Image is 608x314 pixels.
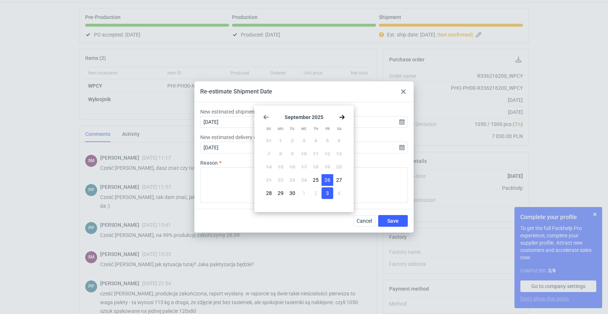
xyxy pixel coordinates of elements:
label: Reason [200,159,218,166]
button: Thu Sep 25 2025 [310,174,322,186]
div: Sa [334,123,345,135]
button: Fri Sep 19 2025 [322,161,333,173]
label: New estimated delivery date [200,134,264,141]
span: 18 [313,163,319,171]
span: 11 [313,150,319,157]
button: Mon Sep 08 2025 [275,148,286,160]
button: Sun Aug 31 2025 [263,135,275,146]
span: 10 [301,150,307,157]
span: 2 [291,137,294,144]
span: 12 [324,150,330,157]
button: Fri Sep 12 2025 [322,148,333,160]
span: Save [387,218,399,223]
div: Fr [322,123,333,135]
span: 8 [279,150,282,157]
span: 30 [289,189,295,197]
span: 13 [336,150,342,157]
span: 2 [314,189,317,197]
span: 24 [301,176,307,184]
button: Sun Sep 21 2025 [263,174,275,186]
span: 6 [338,137,341,144]
button: Tue Sep 23 2025 [286,174,298,186]
span: 1 [279,137,282,144]
span: 20 [336,163,342,171]
button: Wed Sep 03 2025 [298,135,310,146]
button: Mon Sep 29 2025 [275,187,286,199]
section: September 2025 [263,114,345,120]
button: Sun Sep 07 2025 [263,148,275,160]
button: Mon Sep 15 2025 [275,161,286,173]
button: Sat Sep 20 2025 [333,161,345,173]
button: Tue Sep 09 2025 [286,148,298,160]
span: 9 [291,150,294,157]
span: 19 [324,163,330,171]
span: 1 [303,189,305,197]
span: 25 [313,176,319,184]
span: 14 [266,163,272,171]
button: Sat Oct 04 2025 [333,187,345,199]
button: Sun Sep 14 2025 [263,161,275,173]
button: Mon Sep 22 2025 [275,174,286,186]
button: Thu Oct 02 2025 [310,187,322,199]
span: 21 [266,176,272,184]
button: Save [378,215,408,227]
span: 22 [278,176,284,184]
span: 26 [324,176,330,184]
span: 16 [289,163,295,171]
button: Fri Sep 05 2025 [322,135,333,146]
div: Tu [286,123,298,135]
button: Mon Sep 01 2025 [275,135,286,146]
button: Wed Sep 10 2025 [298,148,310,160]
div: Re-estimate Shipment Date [200,88,272,96]
div: Th [310,123,322,135]
svg: Go forward 1 month [339,114,345,120]
span: 3 [326,189,329,197]
label: New estimated shipment date [200,108,268,115]
button: Tue Sep 30 2025 [286,187,298,199]
button: Fri Sep 26 2025 [322,174,333,186]
span: 3 [303,137,305,144]
button: Fri Oct 03 2025 [322,187,333,199]
button: Wed Sep 24 2025 [298,174,310,186]
span: 4 [338,189,341,197]
span: 31 [266,137,272,144]
button: Sat Sep 06 2025 [333,135,345,146]
button: Thu Sep 18 2025 [310,161,322,173]
span: 28 [266,189,272,197]
button: Tue Sep 02 2025 [286,135,298,146]
button: Sat Sep 27 2025 [333,174,345,186]
button: Cancel [353,215,375,227]
div: Su [263,123,274,135]
button: Sun Sep 28 2025 [263,187,275,199]
button: Sat Sep 13 2025 [333,148,345,160]
span: 17 [301,163,307,171]
span: 29 [278,189,284,197]
button: Tue Sep 16 2025 [286,161,298,173]
svg: Go back 1 month [263,114,269,120]
button: Thu Sep 11 2025 [310,148,322,160]
div: We [298,123,309,135]
span: 27 [336,176,342,184]
span: 7 [267,150,270,157]
button: Wed Sep 17 2025 [298,161,310,173]
span: 15 [278,163,284,171]
div: Mo [275,123,286,135]
span: Cancel [357,218,372,223]
button: Thu Sep 04 2025 [310,135,322,146]
span: 5 [326,137,329,144]
button: Wed Oct 01 2025 [298,187,310,199]
span: 4 [314,137,317,144]
span: 23 [289,176,295,184]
